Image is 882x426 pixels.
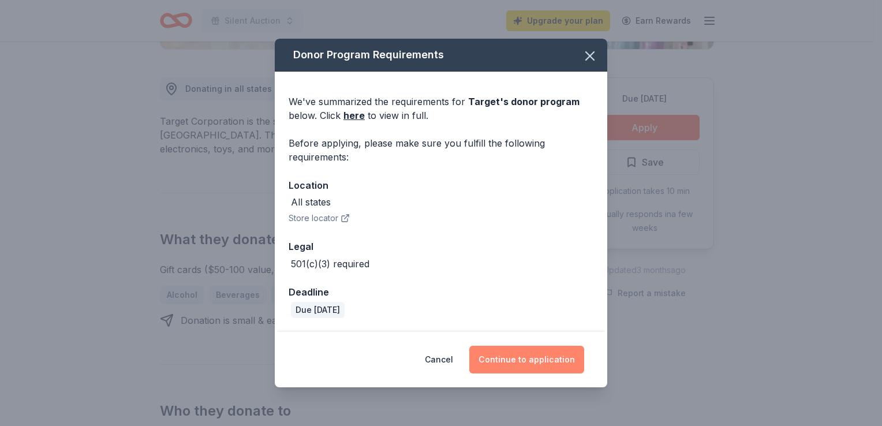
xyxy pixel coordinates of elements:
[289,95,593,122] div: We've summarized the requirements for below. Click to view in full.
[289,285,593,300] div: Deadline
[291,257,369,271] div: 501(c)(3) required
[469,346,584,373] button: Continue to application
[425,346,453,373] button: Cancel
[468,96,580,107] span: Target 's donor program
[289,178,593,193] div: Location
[291,195,331,209] div: All states
[289,239,593,254] div: Legal
[291,302,345,318] div: Due [DATE]
[289,136,593,164] div: Before applying, please make sure you fulfill the following requirements:
[275,39,607,72] div: Donor Program Requirements
[343,109,365,122] a: here
[289,211,350,225] button: Store locator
